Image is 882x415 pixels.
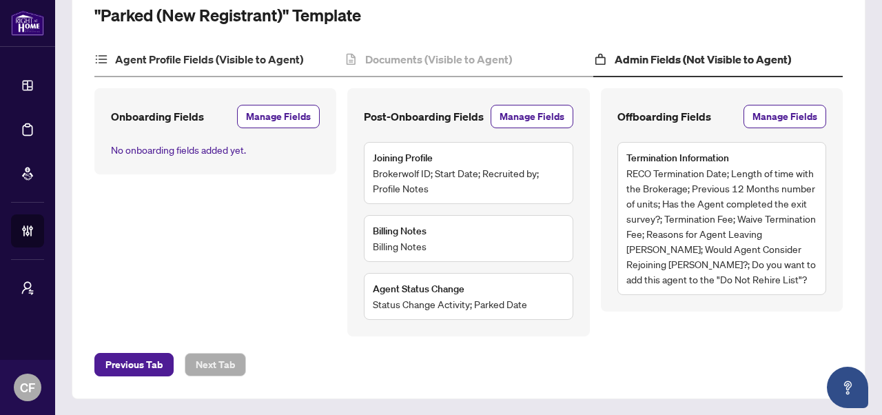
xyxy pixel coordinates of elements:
h4: Documents (Visible to Agent) [365,51,512,68]
h4: Post-Onboarding Fields [364,108,484,125]
h5: Billing Notes [373,223,427,239]
h2: "Parked (New Registrant)" Template [94,4,361,26]
h4: Agent Profile Fields (Visible to Agent) [115,51,303,68]
h4: Offboarding Fields [617,108,711,125]
h5: Joining Profile [373,150,433,165]
h4: Onboarding Fields [111,108,204,125]
button: Manage Fields [491,105,573,128]
span: Manage Fields [752,105,817,128]
h5: Termination Information [626,150,729,165]
span: Billing Notes [373,239,427,254]
button: Manage Fields [237,105,320,128]
span: No onboarding fields added yet. [111,143,246,156]
span: Previous Tab [105,354,163,376]
span: Manage Fields [246,105,311,128]
button: Manage Fields [743,105,826,128]
span: RECO Termination Date; Length of time with the Brokerage; Previous 12 Months number of units; Has... [626,165,817,287]
span: CF [20,378,35,397]
h5: Agent Status Change [373,281,464,296]
span: Status Change Activity; Parked Date [373,296,527,312]
button: Previous Tab [94,353,174,376]
span: Brokerwolf ID; Start Date; Recruited by; Profile Notes [373,165,564,196]
button: Next Tab [185,353,246,376]
img: logo [11,10,44,36]
button: Open asap [827,367,868,408]
span: user-switch [21,281,34,295]
h4: Admin Fields (Not Visible to Agent) [615,51,791,68]
span: Manage Fields [500,105,564,128]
